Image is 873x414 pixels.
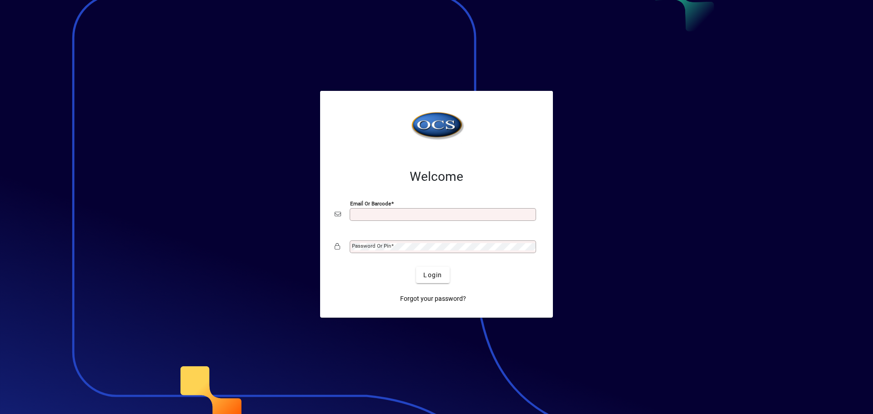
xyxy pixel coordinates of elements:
span: Forgot your password? [400,294,466,304]
mat-label: Password or Pin [352,243,391,249]
button: Login [416,267,449,283]
h2: Welcome [335,169,538,185]
span: Login [423,270,442,280]
a: Forgot your password? [396,290,470,307]
mat-label: Email or Barcode [350,200,391,207]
